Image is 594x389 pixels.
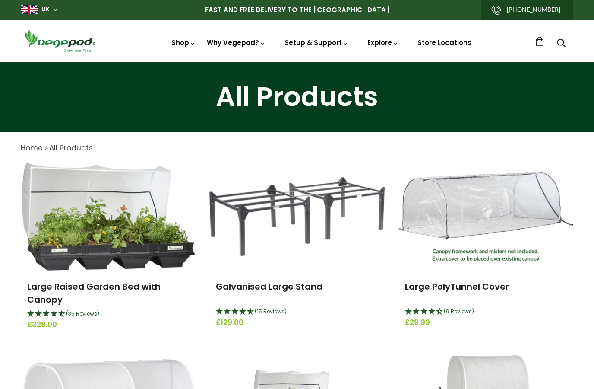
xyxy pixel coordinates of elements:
[405,317,567,328] span: £29.99
[417,38,471,47] a: Store Locations
[216,306,378,318] div: 4.67 Stars - 15 Reviews
[21,5,38,14] img: gb_large.png
[11,83,583,110] h1: All Products
[216,317,378,328] span: £129.00
[45,143,47,153] span: ›
[398,172,573,262] img: Large PolyTunnel Cover
[21,29,98,53] img: Vegepod
[21,143,43,153] a: Home
[284,38,348,47] a: Setup & Support
[405,306,567,318] div: 4.44 Stars - 9 Reviews
[22,163,194,271] img: Large Raised Garden Bed with Canopy
[41,5,50,14] a: UK
[207,38,265,47] a: Why Vegepod?
[27,319,189,331] span: £329.00
[444,308,474,315] span: 4.44 Stars - 9 Reviews
[66,310,99,317] span: 4.69 Stars - 35 Reviews
[557,39,566,48] a: Search
[21,143,573,154] nav: breadcrumbs
[216,281,322,293] a: Galvanised Large Stand
[49,143,93,153] a: All Products
[27,309,189,320] div: 4.69 Stars - 35 Reviews
[27,281,161,306] a: Large Raised Garden Bed with Canopy
[171,38,196,47] a: Shop
[209,177,384,256] img: Galvanised Large Stand
[405,281,509,293] a: Large PolyTunnel Cover
[255,308,287,315] span: 4.67 Stars - 15 Reviews
[367,38,398,47] a: Explore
